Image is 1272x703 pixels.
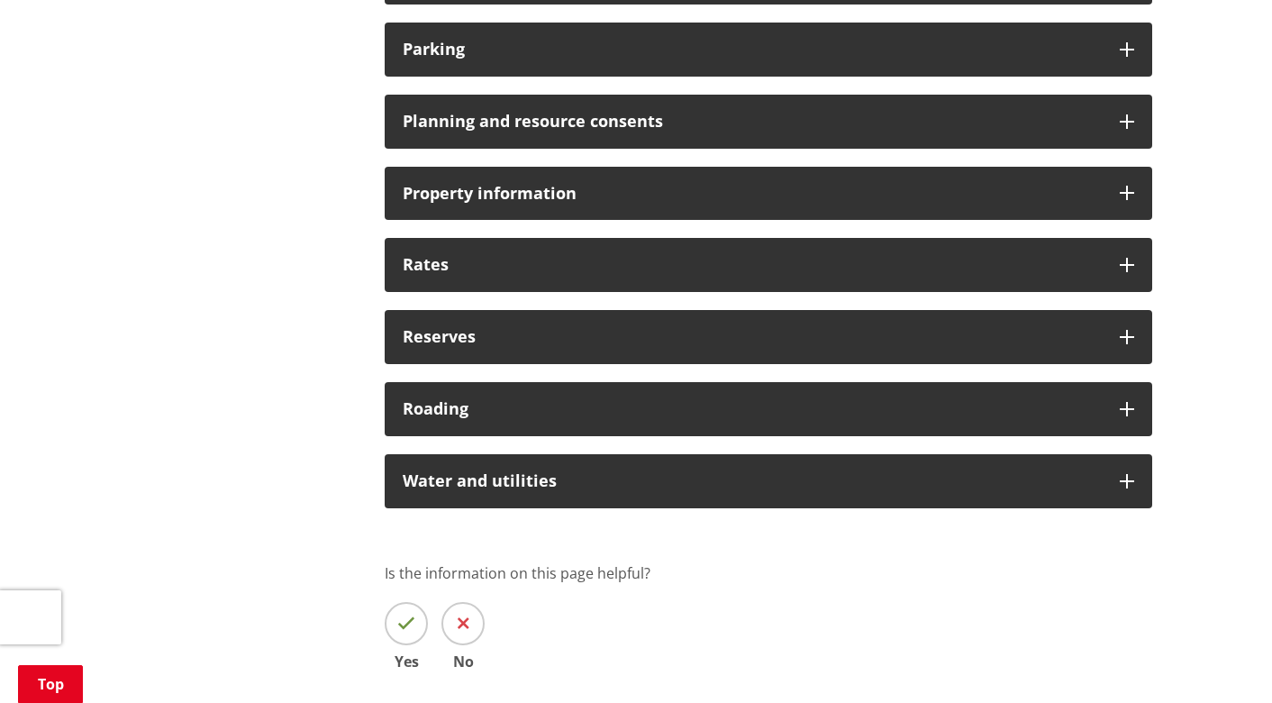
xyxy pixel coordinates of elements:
[403,256,1102,274] h3: Rates
[403,400,1102,418] h3: Roading
[403,113,1102,131] h3: Planning and resource consents
[18,665,83,703] a: Top
[403,472,1102,490] h3: Water and utilities
[1189,627,1254,692] iframe: Messenger Launcher
[385,654,428,669] span: Yes
[403,328,1102,346] h3: Reserves
[403,185,1102,203] h3: Property information
[441,654,485,669] span: No
[385,562,1152,584] p: Is the information on this page helpful?
[403,41,1102,59] h3: Parking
